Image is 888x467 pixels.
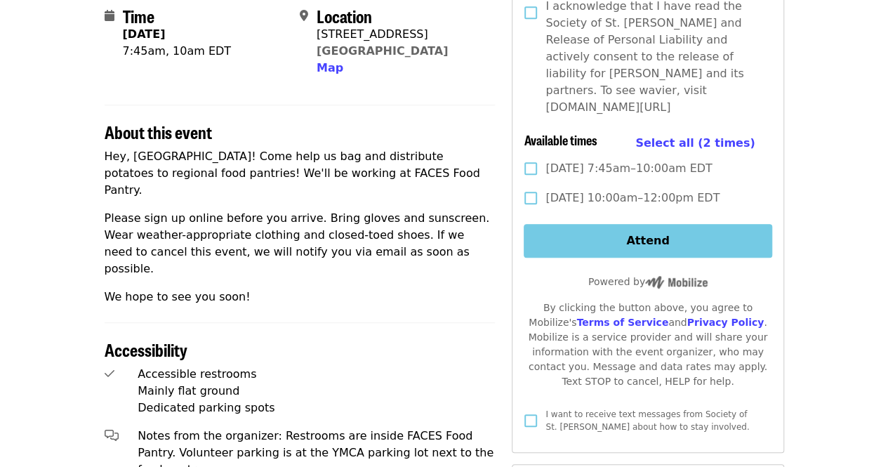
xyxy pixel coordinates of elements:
[105,337,187,362] span: Accessibility
[123,43,232,60] div: 7:45am, 10am EDT
[105,9,114,22] i: calendar icon
[545,190,720,206] span: [DATE] 10:00am–12:00pm EDT
[317,4,372,28] span: Location
[545,160,712,177] span: [DATE] 7:45am–10:00am EDT
[105,429,119,442] i: comments-alt icon
[105,367,114,381] i: check icon
[588,276,708,287] span: Powered by
[105,119,212,144] span: About this event
[576,317,668,328] a: Terms of Service
[317,44,448,58] a: [GEOGRAPHIC_DATA]
[635,133,755,154] button: Select all (2 times)
[138,383,495,400] div: Mainly flat ground
[105,289,496,305] p: We hope to see you soon!
[317,60,343,77] button: Map
[524,224,771,258] button: Attend
[635,136,755,150] span: Select all (2 times)
[317,61,343,74] span: Map
[524,301,771,389] div: By clicking the button above, you agree to Mobilize's and . Mobilize is a service provider and wi...
[105,148,496,199] p: Hey, [GEOGRAPHIC_DATA]! Come help us bag and distribute potatoes to regional food pantries! We'll...
[105,210,496,277] p: Please sign up online before you arrive. Bring gloves and sunscreen. Wear weather-appropriate clo...
[317,26,448,43] div: [STREET_ADDRESS]
[123,4,154,28] span: Time
[524,131,597,149] span: Available times
[687,317,764,328] a: Privacy Policy
[545,409,749,432] span: I want to receive text messages from Society of St. [PERSON_NAME] about how to stay involved.
[645,276,708,289] img: Powered by Mobilize
[138,366,495,383] div: Accessible restrooms
[123,27,166,41] strong: [DATE]
[138,400,495,416] div: Dedicated parking spots
[300,9,308,22] i: map-marker-alt icon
